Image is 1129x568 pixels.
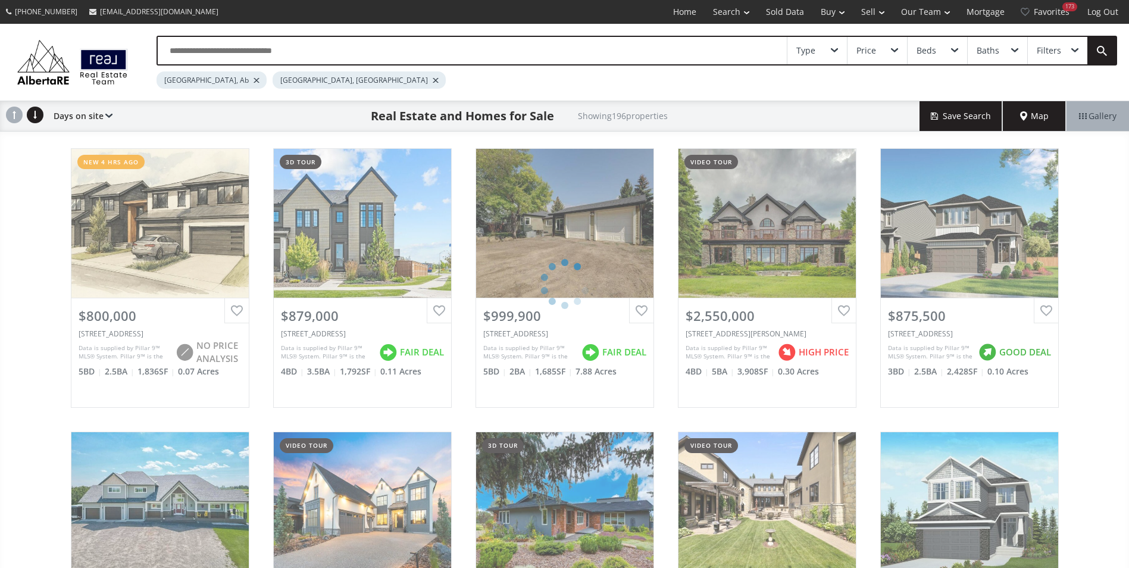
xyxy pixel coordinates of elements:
h1: Real Estate and Homes for Sale [371,108,554,124]
h2: Showing 196 properties [578,111,668,120]
span: [PHONE_NUMBER] [15,7,77,17]
div: Type [796,46,815,55]
div: Beds [917,46,936,55]
div: Price [856,46,876,55]
div: Map [1003,101,1066,131]
div: [GEOGRAPHIC_DATA], Ab [157,71,267,89]
div: Baths [977,46,999,55]
div: [GEOGRAPHIC_DATA], [GEOGRAPHIC_DATA] [273,71,446,89]
img: Logo [12,37,133,88]
span: [EMAIL_ADDRESS][DOMAIN_NAME] [100,7,218,17]
div: Filters [1037,46,1061,55]
span: Gallery [1079,110,1117,122]
a: [EMAIL_ADDRESS][DOMAIN_NAME] [83,1,224,23]
div: 173 [1062,2,1077,11]
span: Map [1020,110,1049,122]
div: Gallery [1066,101,1129,131]
div: Days on site [48,101,112,131]
button: Save Search [920,101,1003,131]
